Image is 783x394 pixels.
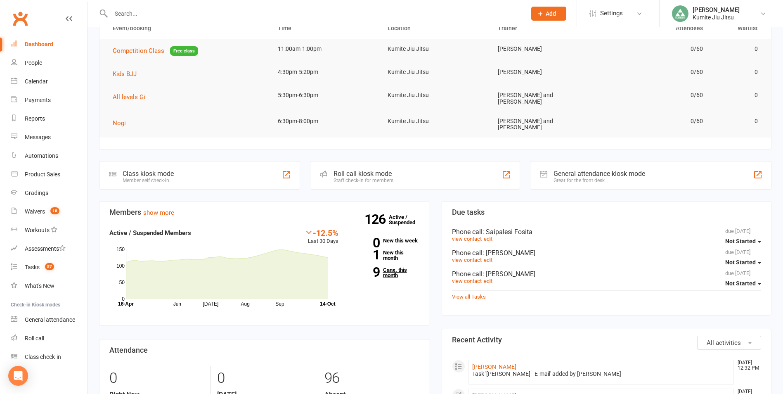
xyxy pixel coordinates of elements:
[11,329,87,348] a: Roll call
[11,258,87,277] a: Tasks 57
[380,112,490,131] td: Kumite Jiu Jitsu
[452,336,762,344] h3: Recent Activity
[452,249,762,257] div: Phone call
[105,18,270,39] th: Event/Booking
[11,109,87,128] a: Reports
[25,282,54,289] div: What's New
[109,346,419,354] h3: Attendance
[25,264,40,271] div: Tasks
[472,363,516,370] a: [PERSON_NAME]
[25,190,48,196] div: Gradings
[109,8,520,19] input: Search...
[25,115,45,122] div: Reports
[113,93,145,101] span: All levels Gi
[11,128,87,147] a: Messages
[11,72,87,91] a: Calendar
[305,228,338,246] div: Last 30 Days
[113,92,151,102] button: All levels Gi
[554,178,645,183] div: Great for the front desk
[25,134,51,140] div: Messages
[11,240,87,258] a: Assessments
[25,59,42,66] div: People
[113,119,126,127] span: Nogi
[380,18,490,39] th: Location
[11,147,87,165] a: Automations
[600,18,710,39] th: Attendees
[693,6,740,14] div: [PERSON_NAME]
[11,277,87,295] a: What's New
[334,170,393,178] div: Roll call kiosk mode
[270,112,380,131] td: 6:30pm-8:00pm
[270,39,380,59] td: 11:00am-1:00pm
[472,370,731,377] div: Task '[PERSON_NAME] - E-mail' added by [PERSON_NAME]
[710,18,765,39] th: Waitlist
[452,228,762,236] div: Phone call
[113,46,198,56] button: Competition ClassFree class
[11,35,87,54] a: Dashboard
[351,267,419,278] a: 9Canx. this month
[364,213,389,225] strong: 126
[710,112,765,131] td: 0
[710,39,765,59] td: 0
[452,257,482,263] a: view contact
[11,184,87,202] a: Gradings
[25,152,58,159] div: Automations
[484,278,492,284] a: edit
[697,336,761,350] button: All activities
[351,238,419,243] a: 0New this week
[11,165,87,184] a: Product Sales
[123,178,174,183] div: Member self check-in
[109,366,204,391] div: 0
[305,228,338,237] div: -12.5%
[25,335,44,342] div: Roll call
[484,236,492,242] a: edit
[554,170,645,178] div: General attendance kiosk mode
[389,208,425,231] a: 126Active / Suspended
[270,62,380,82] td: 4:30pm-5:20pm
[725,234,761,249] button: Not Started
[25,316,75,323] div: General attendance
[270,18,380,39] th: Time
[11,221,87,240] a: Workouts
[50,207,59,214] span: 18
[11,91,87,109] a: Payments
[113,69,142,79] button: Kids BJJ
[600,62,710,82] td: 0/60
[452,236,482,242] a: view contact
[452,294,486,300] a: View all Tasks
[113,118,132,128] button: Nogi
[11,311,87,329] a: General attendance kiosk mode
[483,270,535,278] span: : [PERSON_NAME]
[725,255,761,270] button: Not Started
[25,78,48,85] div: Calendar
[11,54,87,72] a: People
[490,18,600,39] th: Trainer
[733,360,761,371] time: [DATE] 12:32 PM
[270,85,380,105] td: 5:30pm-6:30pm
[725,280,756,287] span: Not Started
[109,208,419,216] h3: Members
[334,178,393,183] div: Staff check-in for members
[452,208,762,216] h3: Due tasks
[113,47,164,55] span: Competition Class
[170,46,198,56] span: Free class
[380,62,490,82] td: Kumite Jiu Jitsu
[25,245,66,252] div: Assessments
[710,62,765,82] td: 0
[725,259,756,266] span: Not Started
[484,257,492,263] a: edit
[710,85,765,105] td: 0
[707,339,741,347] span: All activities
[490,85,600,112] td: [PERSON_NAME] and [PERSON_NAME]
[324,366,419,391] div: 96
[143,209,174,216] a: show more
[25,97,51,103] div: Payments
[25,171,60,178] div: Product Sales
[483,249,535,257] span: : [PERSON_NAME]
[113,70,137,78] span: Kids BJJ
[351,266,380,278] strong: 9
[25,227,50,233] div: Workouts
[452,270,762,278] div: Phone call
[483,228,532,236] span: : Saipalesi Fosita
[45,263,54,270] span: 57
